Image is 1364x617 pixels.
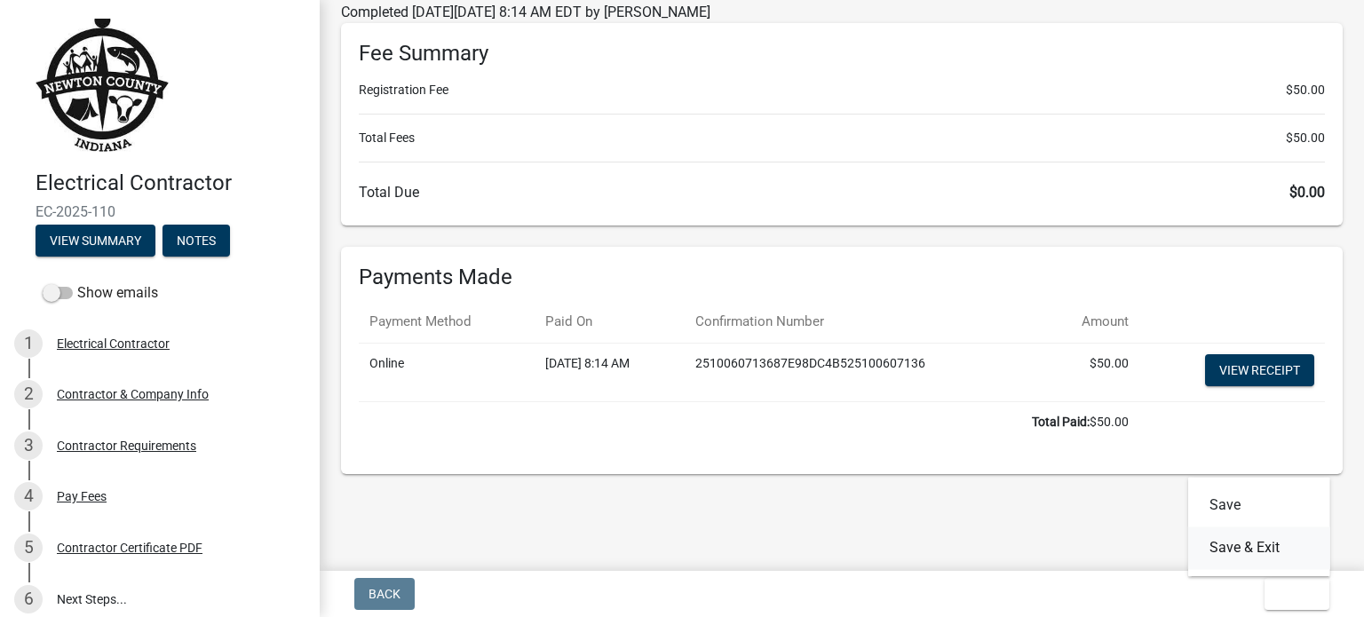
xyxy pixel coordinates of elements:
img: Newton County, Indiana [36,19,169,152]
div: 1 [14,329,43,358]
span: Completed [DATE][DATE] 8:14 AM EDT by [PERSON_NAME] [341,4,710,20]
div: 6 [14,585,43,613]
div: Exit [1188,477,1330,576]
th: Confirmation Number [685,301,1042,343]
td: Online [359,343,535,401]
button: View Summary [36,225,155,257]
div: 5 [14,534,43,562]
label: Show emails [43,282,158,304]
div: 2 [14,380,43,408]
button: Back [354,578,415,610]
th: Paid On [535,301,685,343]
th: Amount [1042,301,1139,343]
h6: Payments Made [359,265,1325,290]
a: View receipt [1205,354,1314,386]
span: $50.00 [1286,129,1325,147]
td: [DATE] 8:14 AM [535,343,685,401]
th: Payment Method [359,301,535,343]
button: Exit [1265,578,1329,610]
span: $50.00 [1286,81,1325,99]
h6: Fee Summary [359,41,1325,67]
div: 3 [14,431,43,460]
span: EC-2025-110 [36,203,284,220]
h6: Total Due [359,184,1325,201]
span: Exit [1279,587,1305,601]
div: Contractor & Company Info [57,388,209,400]
div: Pay Fees [57,490,107,502]
div: Electrical Contractor [57,337,170,350]
span: Back [369,587,400,601]
h4: Electrical Contractor [36,170,305,196]
button: Save [1188,484,1330,526]
button: Notes [163,225,230,257]
div: Contractor Certificate PDF [57,542,202,554]
button: Save & Exit [1188,526,1330,569]
td: 2510060713687E98DC4B525100607136 [685,343,1042,401]
li: Registration Fee [359,81,1325,99]
wm-modal-confirm: Summary [36,234,155,249]
div: 4 [14,482,43,510]
td: $50.00 [1042,343,1139,401]
span: $0.00 [1289,184,1325,201]
b: Total Paid: [1032,415,1090,429]
wm-modal-confirm: Notes [163,234,230,249]
div: Contractor Requirements [57,439,196,452]
li: Total Fees [359,129,1325,147]
td: $50.00 [359,401,1139,442]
